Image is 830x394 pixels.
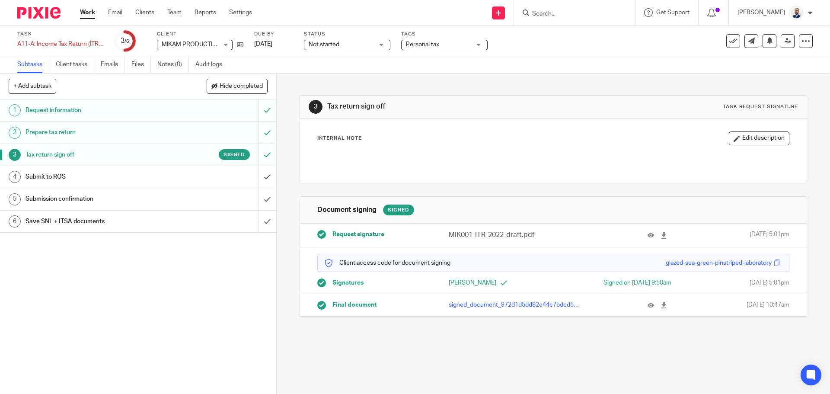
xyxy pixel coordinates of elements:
[26,192,175,205] h1: Submission confirmation
[26,170,175,183] h1: Submit to ROS
[327,102,572,111] h1: Tax return sign off
[750,230,789,240] span: [DATE] 5:01pm
[324,259,450,267] p: Client access code for document signing
[17,7,61,19] img: Pixie
[449,279,553,287] p: [PERSON_NAME]
[383,205,414,215] div: Signed
[309,42,339,48] span: Not started
[449,301,579,309] p: signed_document_972d1d5dd82e44c7bdcd51678a17666e.pdf
[17,31,104,38] label: Task
[254,41,272,47] span: [DATE]
[406,42,439,48] span: Personal tax
[229,8,252,17] a: Settings
[195,8,216,17] a: Reports
[157,56,189,73] a: Notes (0)
[195,56,229,73] a: Audit logs
[121,36,129,46] div: 3
[9,79,56,93] button: + Add subtask
[17,56,49,73] a: Subtasks
[26,215,175,228] h1: Save SNL + ITSA documents
[567,279,671,287] div: Signed on [DATE] 9:50am
[9,104,21,116] div: 1
[9,127,21,139] div: 2
[17,40,104,48] div: A11-A: Income Tax Return (ITR) 2022
[223,151,245,158] span: Signed
[9,193,21,205] div: 5
[26,104,175,117] h1: Request information
[124,39,129,44] small: /6
[449,230,579,240] p: MIK001-ITR-2022-draft.pdf
[9,215,21,227] div: 6
[56,56,94,73] a: Client tasks
[723,103,798,110] div: Task request signature
[167,8,182,17] a: Team
[789,6,803,20] img: Mark%20LI%20profiler.png
[666,259,772,267] div: glazed-sea-green-pinstriped-laboratory
[207,79,268,93] button: Hide completed
[750,279,789,287] span: [DATE] 5:01pm
[254,31,293,38] label: Due by
[101,56,125,73] a: Emails
[162,42,275,48] span: MIKAM PRODUCTIONS IRELAND LIMITED
[332,279,364,287] span: Signatures
[304,31,390,38] label: Status
[80,8,95,17] a: Work
[9,149,21,161] div: 3
[26,126,175,139] h1: Prepare tax return
[656,10,690,16] span: Get Support
[737,8,785,17] p: [PERSON_NAME]
[157,31,243,38] label: Client
[729,131,789,145] button: Edit description
[220,83,263,90] span: Hide completed
[108,8,122,17] a: Email
[332,230,384,239] span: Request signature
[317,205,377,215] h1: Document signing
[309,100,322,114] div: 3
[747,301,789,309] span: [DATE] 10:47am
[131,56,151,73] a: Files
[26,148,175,161] h1: Tax return sign off
[135,8,154,17] a: Clients
[531,10,609,18] input: Search
[317,135,362,142] p: Internal Note
[332,301,377,309] span: Final document
[9,171,21,183] div: 4
[401,31,488,38] label: Tags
